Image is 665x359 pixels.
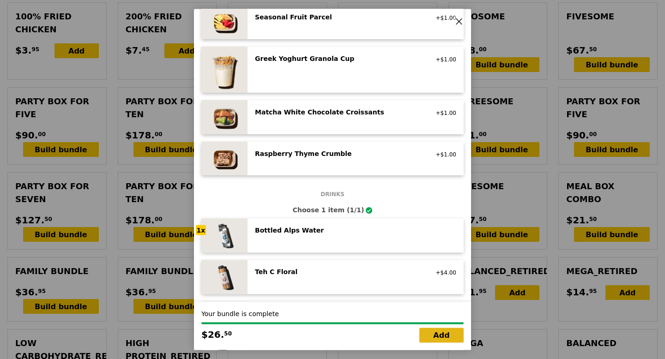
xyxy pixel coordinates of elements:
[419,328,464,343] a: Add
[201,100,248,134] img: daily_normal_Matcha_White_Chocolate_Croissants-HORZ.jpg
[432,56,456,63] div: +$1.00
[255,149,421,158] div: Raspberry Thyme Crumble
[432,151,456,158] div: +$1.00
[201,301,248,335] img: daily_normal_HORZ-bandung-gao.jpg
[432,269,456,277] div: +$4.00
[201,47,248,93] img: daily_normal_Greek_Yoghurt_Granola_Cup.jpeg
[432,109,456,117] div: +$1.00
[201,328,224,342] span: $26.
[201,260,248,294] img: daily_normal_HORZ-teh-c-floral.jpg
[201,142,248,176] img: daily_normal_Raspberry_Thyme_Crumble__Horizontal_.jpg
[224,330,232,338] span: 50
[201,310,464,319] div: Your bundle is complete
[255,54,421,63] div: Greek Yoghurt Granola Cup
[201,219,248,253] img: daily_normal_HORZ-bottled-alps-water.jpg
[317,191,348,198] span: Drinks
[255,226,421,235] div: Bottled Alps Water
[255,268,421,277] div: Teh C Floral
[201,5,248,39] img: daily_normal_Seasonal_Fruit_Parcel__Horizontal_.jpg
[432,14,456,22] div: +$1.00
[201,206,464,215] div: Choose 1 item (1/1)
[196,225,206,235] div: 1x
[255,12,421,22] div: Seasonal Fruit Parcel
[255,108,421,117] div: Matcha White Chocolate Croissants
